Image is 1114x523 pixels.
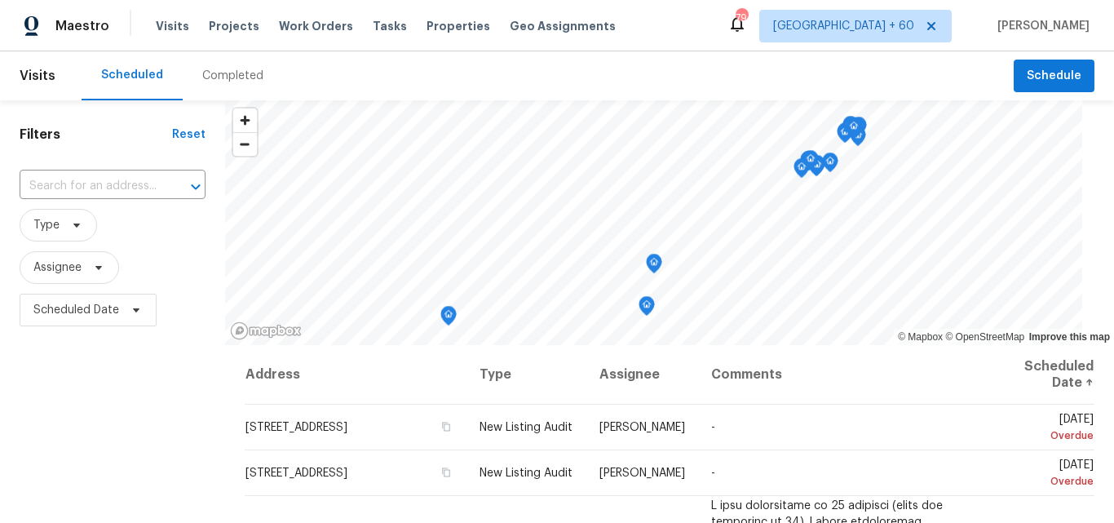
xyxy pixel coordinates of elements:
div: 794 [736,10,747,26]
div: Map marker [822,153,838,178]
span: New Listing Audit [480,422,572,433]
div: Map marker [646,254,662,279]
div: Reset [172,126,206,143]
input: Search for an address... [20,174,160,199]
span: - [711,422,715,433]
a: OpenStreetMap [945,331,1024,343]
span: Type [33,217,60,233]
a: Mapbox homepage [230,321,302,340]
button: Zoom out [233,132,257,156]
span: Zoom out [233,133,257,156]
div: Overdue [997,428,1094,444]
span: Tasks [373,20,407,32]
div: Map marker [794,158,810,184]
span: [GEOGRAPHIC_DATA] + 60 [773,18,914,34]
canvas: Map [225,100,1082,345]
div: Map marker [850,126,866,152]
span: Projects [209,18,259,34]
span: Visits [20,58,55,94]
th: Address [245,345,466,405]
span: Maestro [55,18,109,34]
div: Map marker [838,122,854,148]
div: Map marker [639,296,655,321]
span: Assignee [33,259,82,276]
div: Map marker [440,306,457,331]
span: New Listing Audit [480,468,572,479]
span: Schedule [1027,66,1081,86]
div: Map marker [851,117,867,142]
div: Map marker [837,123,853,148]
div: Map marker [842,116,859,141]
span: Visits [156,18,189,34]
span: Work Orders [279,18,353,34]
div: Completed [202,68,263,84]
th: Type [466,345,586,405]
a: Mapbox [898,331,943,343]
span: [STREET_ADDRESS] [245,422,347,433]
h1: Filters [20,126,172,143]
div: Map marker [800,151,816,176]
button: Schedule [1014,60,1094,93]
button: Copy Address [439,419,453,434]
span: Geo Assignments [510,18,616,34]
span: [PERSON_NAME] [599,468,685,479]
div: Map marker [846,117,862,143]
span: - [711,468,715,479]
div: Overdue [997,473,1094,490]
div: Map marker [847,118,864,144]
span: Scheduled Date [33,302,119,318]
span: [STREET_ADDRESS] [245,468,347,479]
a: Improve this map [1029,331,1110,343]
button: Copy Address [439,465,453,480]
span: [PERSON_NAME] [599,422,685,433]
th: Scheduled Date ↑ [984,345,1094,405]
span: [DATE] [997,414,1094,444]
span: [PERSON_NAME] [991,18,1090,34]
div: Scheduled [101,67,163,83]
span: [DATE] [997,459,1094,490]
div: Map marker [802,150,819,175]
th: Comments [698,345,984,405]
th: Assignee [586,345,698,405]
button: Zoom in [233,109,257,132]
button: Open [184,175,207,198]
span: Properties [427,18,490,34]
